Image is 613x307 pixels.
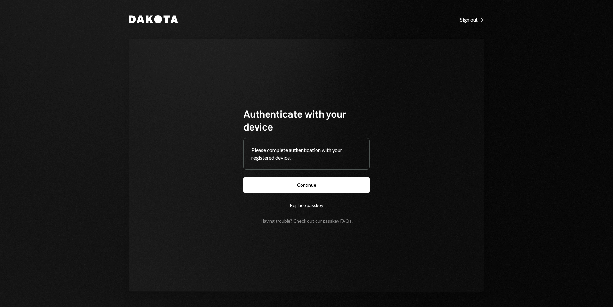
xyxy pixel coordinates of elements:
[243,107,370,133] h1: Authenticate with your device
[251,146,362,162] div: Please complete authentication with your registered device.
[323,218,352,224] a: passkey FAQs
[243,198,370,213] button: Replace passkey
[243,177,370,193] button: Continue
[460,16,484,23] a: Sign out
[261,218,353,223] div: Having trouble? Check out our .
